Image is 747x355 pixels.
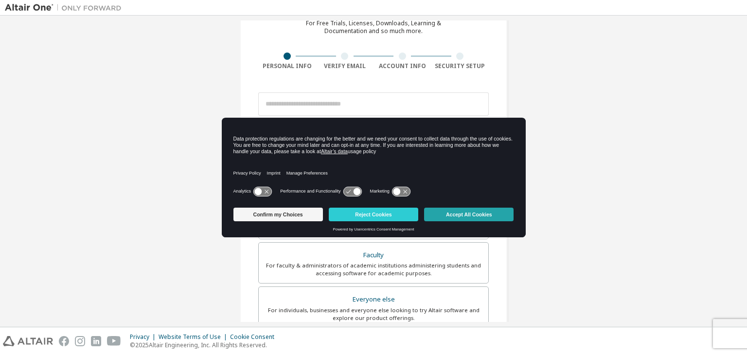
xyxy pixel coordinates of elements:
div: For individuals, businesses and everyone else looking to try Altair software and explore our prod... [265,306,482,322]
div: Website Terms of Use [159,333,230,341]
div: For faculty & administrators of academic institutions administering students and accessing softwa... [265,262,482,277]
div: Privacy [130,333,159,341]
div: For Free Trials, Licenses, Downloads, Learning & Documentation and so much more. [306,19,441,35]
div: Verify Email [316,62,374,70]
div: Faculty [265,248,482,262]
img: facebook.svg [59,336,69,346]
img: youtube.svg [107,336,121,346]
div: Security Setup [431,62,489,70]
div: Personal Info [258,62,316,70]
div: Account Info [373,62,431,70]
img: linkedin.svg [91,336,101,346]
p: © 2025 Altair Engineering, Inc. All Rights Reserved. [130,341,280,349]
div: Cookie Consent [230,333,280,341]
img: altair_logo.svg [3,336,53,346]
img: instagram.svg [75,336,85,346]
div: Everyone else [265,293,482,306]
img: Altair One [5,3,126,13]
